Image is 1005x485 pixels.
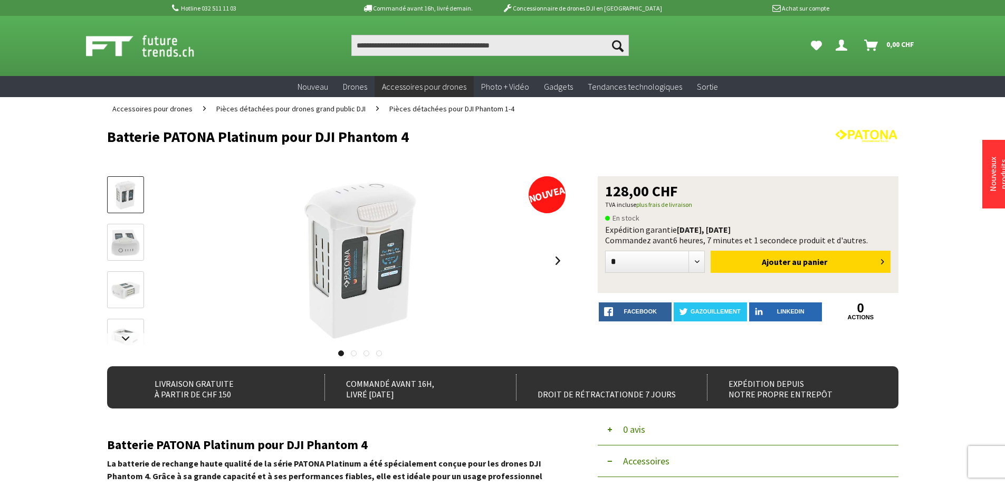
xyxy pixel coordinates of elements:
font: Gadgets [544,81,573,92]
a: 0 [824,302,897,314]
font: à partir de CHF 150 [155,389,231,400]
img: Aperçu : Batterie PATONA Platinum pour DJI Phantom 4 [114,180,137,211]
font: notre propre entrepôt [729,389,832,400]
font: [DATE], [DATE] [677,224,731,235]
font: TVA incluse [605,201,636,208]
a: Accessoires pour drones [375,76,474,98]
font: Accessoires pour drones [382,81,466,92]
font: actions [848,314,874,320]
a: Drones [336,76,375,98]
a: Sortie [690,76,725,98]
font: Commandez avant [605,235,673,245]
font: Pièces détachées pour DJI Phantom 1-4 [389,104,514,113]
a: Mes favoris [806,35,827,56]
font: 128,00 CHF [605,182,678,201]
font: Commandé avant 16h, [346,378,434,389]
font: panier [803,256,827,267]
a: Pièces détachées pour DJI Phantom 1-4 [384,97,520,120]
a: Votre compte [831,35,856,56]
font: Hotline 032 511 11 03 [181,4,236,12]
font: Livraison gratuite [155,378,234,389]
a: Pièces détachées pour drones grand public DJI [211,97,371,120]
font: de 7 jours [634,389,676,400]
font: 0,00 CHF [886,40,914,49]
font: Photo + Vidéo [481,81,529,92]
font: 0 [857,301,864,315]
font: Sortie [697,81,718,92]
a: actions [824,314,897,321]
a: Panier [860,35,920,56]
font: droit de rétractation [538,389,634,400]
img: Patona [835,129,898,143]
img: Boutique Futuretrends - aller à la page d'accueil [86,33,217,59]
a: LinkedIn [749,302,822,321]
font: Expédition garantie [605,224,677,235]
a: plus frais de livraison [636,201,692,208]
font: Ajouter au [762,256,801,267]
font: Drones [343,81,367,92]
button: Chercher [607,35,629,56]
font: livré [DATE] [346,389,394,400]
img: Batterie PATONA Platinum pour DJI Phantom 4 [298,176,423,345]
font: ce produit et d'autres. [789,235,868,245]
a: Facebook [599,302,672,321]
font: LinkedIn [777,308,805,315]
font: Accessoires [623,455,669,467]
a: Gadgets [537,76,580,98]
font: Batterie PATONA Platinum pour DJI Phantom 4 [107,127,409,146]
button: Accessoires [598,445,898,477]
font: Concessionnaire de drones DJI en [GEOGRAPHIC_DATA] [513,4,662,12]
font: Facebook [624,308,657,315]
font: 0 avis [623,423,645,435]
font: Nouveau [298,81,328,92]
a: Nouveau [290,76,336,98]
input: Produit, marque, catégorie, EAN, numéro d'article… [351,35,629,56]
font: Gazouillement [691,308,741,315]
a: Accessoires pour drones [107,97,198,120]
font: Accessoires pour drones [112,104,193,113]
font: Batterie PATONA Platinum pour DJI Phantom 4 [107,436,368,453]
a: Photo + Vidéo [474,76,537,98]
a: Gazouillement [674,302,747,321]
font: Pièces détachées pour drones grand public DJI [216,104,366,113]
button: Ajouter au panier [711,251,891,273]
font: Tendances technologiques [588,81,682,92]
font: Commandé avant 16h, livré demain. [373,4,473,12]
font: Achat sur compte [782,4,829,12]
button: 0 avis [598,414,898,445]
font: Expédition depuis [729,378,804,389]
a: Tendances technologiques [580,76,690,98]
font: En stock [612,213,639,223]
font: 6 heures, 7 minutes et 1 seconde [673,235,789,245]
font: NOUVEAU [527,182,571,205]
